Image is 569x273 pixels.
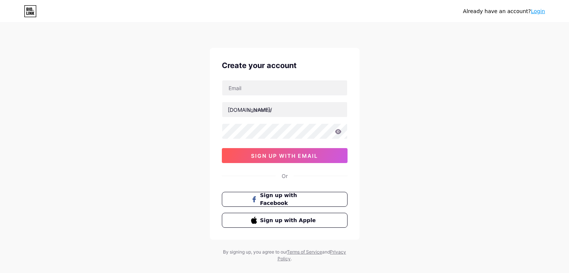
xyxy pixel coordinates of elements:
div: [DOMAIN_NAME]/ [228,106,272,114]
button: sign up with email [222,148,348,163]
a: Terms of Service [287,249,322,255]
input: username [222,102,347,117]
span: Sign up with Apple [260,217,318,224]
div: Already have an account? [463,7,545,15]
span: sign up with email [251,153,318,159]
input: Email [222,80,347,95]
button: Sign up with Apple [222,213,348,228]
div: Create your account [222,60,348,71]
div: By signing up, you agree to our and . [221,249,348,262]
a: Login [531,8,545,14]
span: Sign up with Facebook [260,191,318,207]
div: Or [282,172,288,180]
button: Sign up with Facebook [222,192,348,207]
